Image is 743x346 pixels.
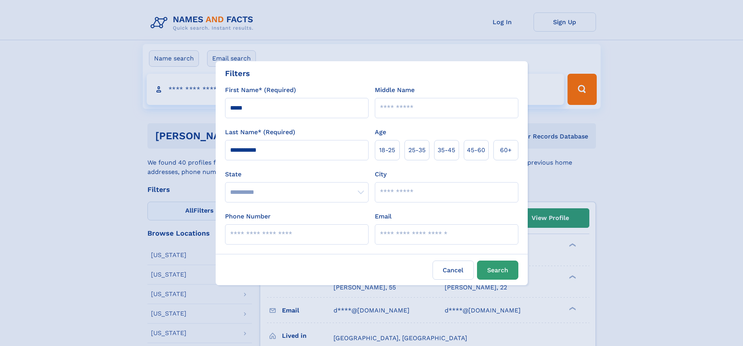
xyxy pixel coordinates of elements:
span: 18‑25 [379,145,395,155]
label: State [225,170,369,179]
label: First Name* (Required) [225,85,296,95]
label: Email [375,212,392,221]
label: Middle Name [375,85,415,95]
div: Filters [225,67,250,79]
span: 35‑45 [438,145,455,155]
label: City [375,170,387,179]
label: Last Name* (Required) [225,128,295,137]
label: Cancel [433,261,474,280]
label: Age [375,128,386,137]
span: 60+ [500,145,512,155]
button: Search [477,261,518,280]
label: Phone Number [225,212,271,221]
span: 25‑35 [408,145,426,155]
span: 45‑60 [467,145,485,155]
